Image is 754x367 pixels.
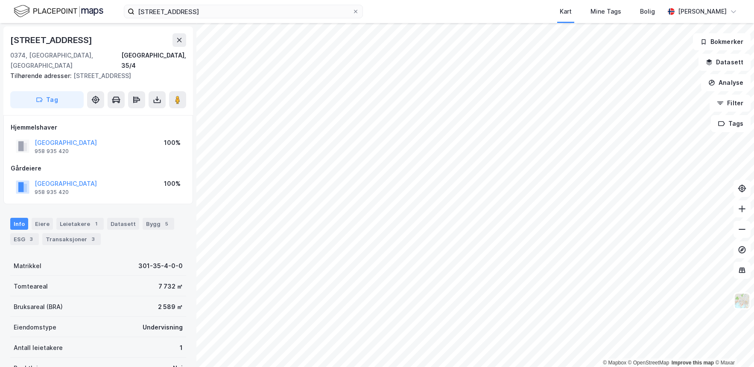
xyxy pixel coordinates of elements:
[164,179,181,189] div: 100%
[590,6,621,17] div: Mine Tags
[164,138,181,148] div: 100%
[138,261,183,271] div: 301-35-4-0-0
[693,33,751,50] button: Bokmerker
[56,218,104,230] div: Leietakere
[10,72,73,79] span: Tilhørende adresser:
[710,95,751,112] button: Filter
[711,326,754,367] iframe: Chat Widget
[14,4,103,19] img: logo.f888ab2527a4732fd821a326f86c7f29.svg
[14,343,63,353] div: Antall leietakere
[89,235,97,243] div: 3
[143,322,183,332] div: Undervisning
[32,218,53,230] div: Eiere
[10,50,121,71] div: 0374, [GEOGRAPHIC_DATA], [GEOGRAPHIC_DATA]
[158,302,183,312] div: 2 589 ㎡
[678,6,727,17] div: [PERSON_NAME]
[10,233,39,245] div: ESG
[14,281,48,292] div: Tomteareal
[14,302,63,312] div: Bruksareal (BRA)
[10,33,94,47] div: [STREET_ADDRESS]
[10,218,28,230] div: Info
[158,281,183,292] div: 7 732 ㎡
[640,6,655,17] div: Bolig
[560,6,572,17] div: Kart
[10,71,179,81] div: [STREET_ADDRESS]
[701,74,751,91] button: Analyse
[672,360,714,366] a: Improve this map
[42,233,101,245] div: Transaksjoner
[35,189,69,196] div: 958 935 420
[628,360,669,366] a: OpenStreetMap
[134,5,352,18] input: Søk på adresse, matrikkel, gårdeiere, leietakere eller personer
[14,322,56,332] div: Eiendomstype
[14,261,41,271] div: Matrikkel
[11,122,186,133] div: Hjemmelshaver
[734,293,750,309] img: Z
[180,343,183,353] div: 1
[698,54,751,71] button: Datasett
[603,360,626,366] a: Mapbox
[11,163,186,173] div: Gårdeiere
[35,148,69,155] div: 958 935 420
[162,220,171,228] div: 5
[92,220,100,228] div: 1
[10,91,84,108] button: Tag
[143,218,174,230] div: Bygg
[711,115,751,132] button: Tags
[121,50,186,71] div: [GEOGRAPHIC_DATA], 35/4
[27,235,35,243] div: 3
[107,218,139,230] div: Datasett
